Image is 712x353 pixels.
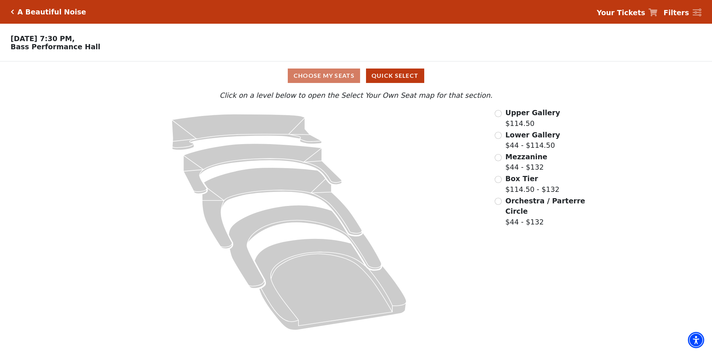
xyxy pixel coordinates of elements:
input: Orchestra / Parterre Circle$44 - $132 [495,198,502,205]
input: Mezzanine$44 - $132 [495,154,502,161]
a: Filters [663,7,701,18]
a: Your Tickets [597,7,657,18]
path: Lower Gallery - Seats Available: 20 [184,144,342,194]
span: Mezzanine [505,153,547,161]
button: Quick Select [366,69,424,83]
span: Orchestra / Parterre Circle [505,197,585,216]
p: Click on a level below to open the Select Your Own Seat map for that section. [94,90,618,101]
label: $44 - $132 [505,151,547,173]
a: Click here to go back to filters [11,9,14,14]
span: Lower Gallery [505,131,560,139]
label: $44 - $132 [505,196,586,227]
input: Box Tier$114.50 - $132 [495,176,502,183]
label: $44 - $114.50 [505,130,560,151]
label: $114.50 [505,107,560,129]
path: Upper Gallery - Seats Available: 280 [172,114,322,150]
div: Accessibility Menu [688,332,704,348]
span: Box Tier [505,174,538,183]
input: Lower Gallery$44 - $114.50 [495,132,502,139]
span: Upper Gallery [505,109,560,117]
h5: A Beautiful Noise [17,8,86,16]
strong: Your Tickets [597,9,645,17]
label: $114.50 - $132 [505,173,560,194]
strong: Filters [663,9,689,17]
input: Upper Gallery$114.50 [495,110,502,117]
path: Orchestra / Parterre Circle - Seats Available: 5 [255,239,407,330]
